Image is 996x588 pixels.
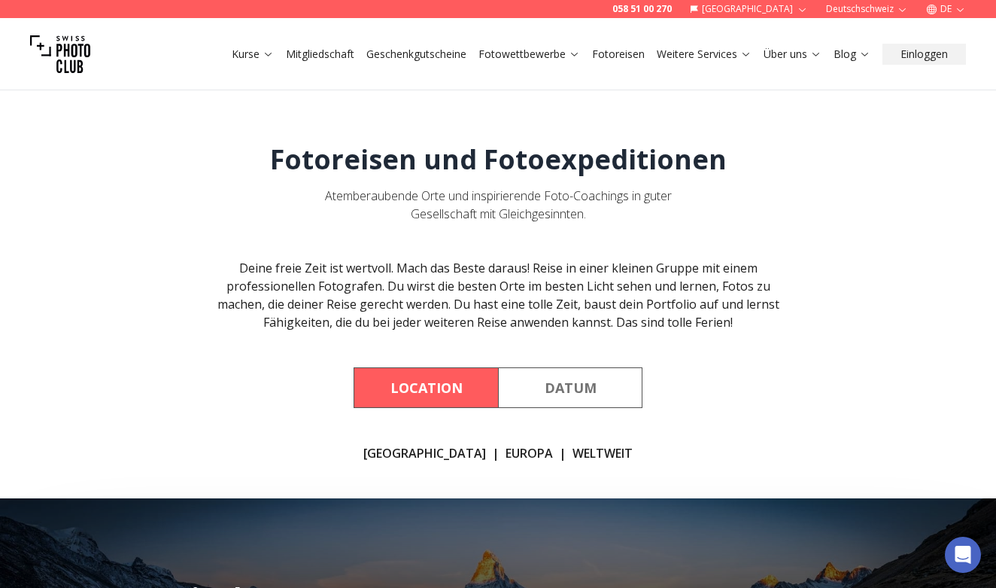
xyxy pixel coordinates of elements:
button: Blog [827,44,876,65]
h1: Fotoreisen und Fotoexpeditionen [270,145,727,175]
button: Geschenkgutscheine [360,44,472,65]
button: By Location [354,367,498,408]
a: Geschenkgutscheine [366,47,466,62]
img: Swiss photo club [30,24,90,84]
a: Mitgliedschaft [286,47,354,62]
div: Course filter [354,367,642,408]
div: Open Intercom Messenger [945,537,981,573]
button: Einloggen [882,44,966,65]
span: Atemberaubende Orte und inspirierende Foto-Coachings in guter Gesellschaft mit Gleichgesinnten. [325,187,672,222]
button: By Date [498,367,642,408]
a: Kurse [232,47,274,62]
a: Blog [834,47,870,62]
a: Fotoreisen [592,47,645,62]
button: Über uns [758,44,827,65]
a: [GEOGRAPHIC_DATA] [363,444,486,462]
a: WELTWEIT [572,444,633,462]
a: Weitere Services [657,47,752,62]
button: Weitere Services [651,44,758,65]
div: Deine freie Zeit ist wertvoll. Mach das Beste daraus! Reise in einer kleinen Gruppe mit einem pro... [209,259,787,331]
a: Fotowettbewerbe [478,47,580,62]
button: Fotoreisen [586,44,651,65]
a: 058 51 00 270 [612,3,672,15]
button: Mitgliedschaft [280,44,360,65]
a: Über uns [764,47,821,62]
a: EUROPA [506,444,553,462]
div: | | [363,444,633,462]
button: Kurse [226,44,280,65]
button: Fotowettbewerbe [472,44,586,65]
